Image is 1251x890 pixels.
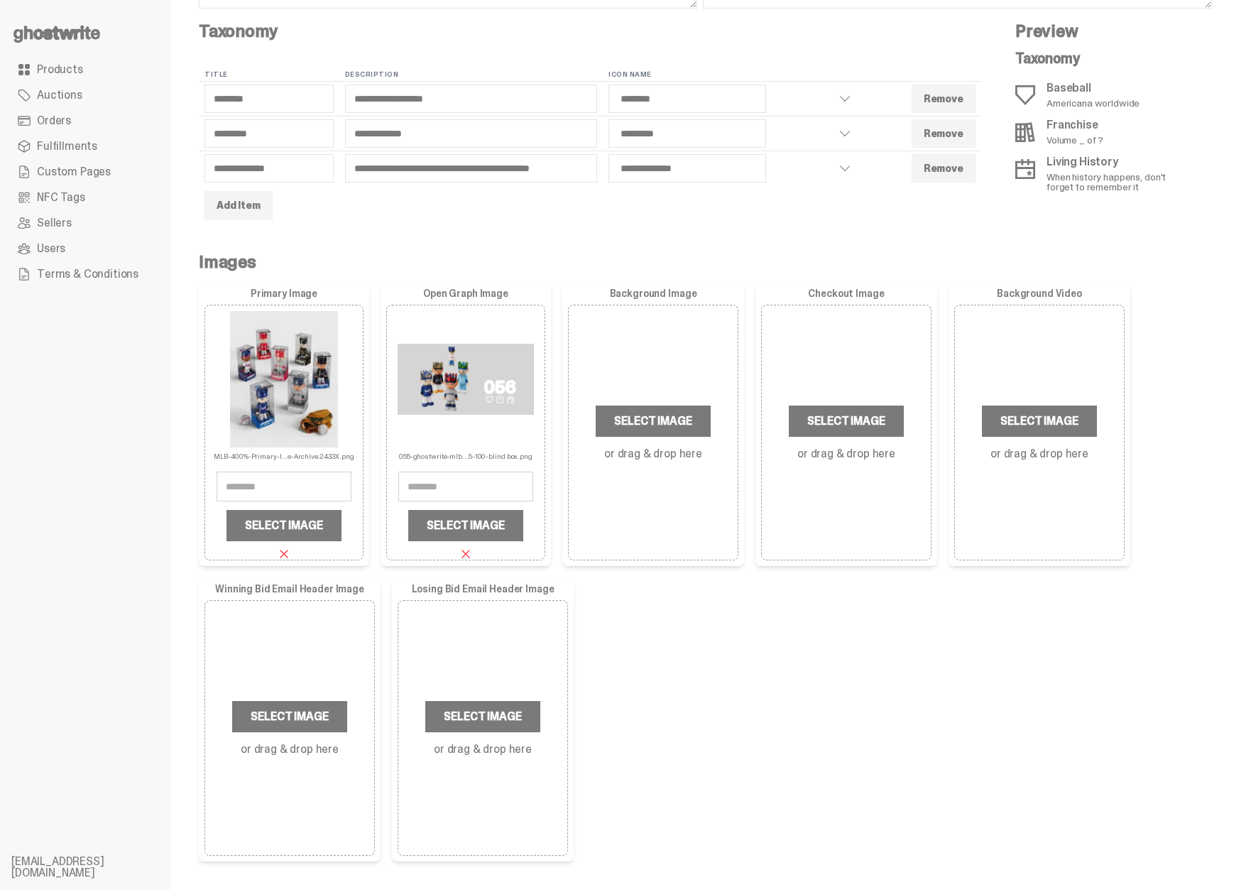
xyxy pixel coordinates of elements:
[982,406,1096,437] label: Select Image
[204,191,273,219] button: Add Item
[199,68,339,82] th: Title
[37,192,85,203] span: NFC Tags
[37,89,82,101] span: Auctions
[954,288,1125,299] label: Background Video
[199,254,1212,271] h4: Images
[204,583,375,595] label: Winning Bid Email Header Image
[11,82,159,108] a: Auctions
[11,856,182,879] li: [EMAIL_ADDRESS][DOMAIN_NAME]
[1015,23,1189,40] h4: Preview
[408,510,523,541] label: Select Image
[11,210,159,236] a: Sellers
[398,583,568,595] label: Losing Bid Email Header Image
[789,406,903,437] label: Select Image
[11,185,159,210] a: NFC Tags
[912,154,976,183] button: Remove
[596,406,710,437] label: Select Image
[37,166,111,178] span: Custom Pages
[399,447,532,460] p: 055-ghostwrite-mlb...5-100-blind box.png
[1047,82,1140,94] p: Baseball
[912,119,976,148] button: Remove
[37,243,65,254] span: Users
[216,311,352,447] img: MLB-400%25-Primary-Image---Website-Archive.2433X.png
[425,701,540,732] label: Select Image
[37,64,83,75] span: Products
[11,108,159,134] a: Orders
[797,448,895,460] label: or drag & drop here
[1047,172,1189,192] p: When history happens, don't forget to remember it
[1047,156,1189,168] p: Living History
[37,217,72,229] span: Sellers
[37,115,71,126] span: Orders
[11,134,159,159] a: Fulfillments
[1047,119,1103,131] p: Franchise
[11,159,159,185] a: Custom Pages
[1015,51,1189,65] p: Taxonomy
[241,744,339,755] label: or drag & drop here
[199,23,981,40] h4: Taxonomy
[761,288,932,299] label: Checkout Image
[912,85,976,113] button: Remove
[37,268,138,280] span: Terms & Conditions
[204,288,364,299] label: Primary Image
[1047,98,1140,108] p: Americana worldwide
[434,744,532,755] label: or drag & drop here
[990,448,1088,460] label: or drag & drop here
[11,261,159,287] a: Terms & Conditions
[603,68,865,82] th: Icon Name
[214,447,354,460] p: MLB-400%-Primary-I...e-Archive.2433X.png
[226,510,341,541] label: Select Image
[11,236,159,261] a: Users
[604,448,702,460] label: or drag & drop here
[1047,135,1103,145] p: Volume _ of ?
[386,288,545,299] label: Open Graph Image
[37,141,97,152] span: Fulfillments
[339,68,603,82] th: Description
[11,57,159,82] a: Products
[232,701,346,732] label: Select Image
[568,288,738,299] label: Background Image
[398,311,534,447] img: 055-ghostwrite-mlb-game-face-2025-100-blind%20box.png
